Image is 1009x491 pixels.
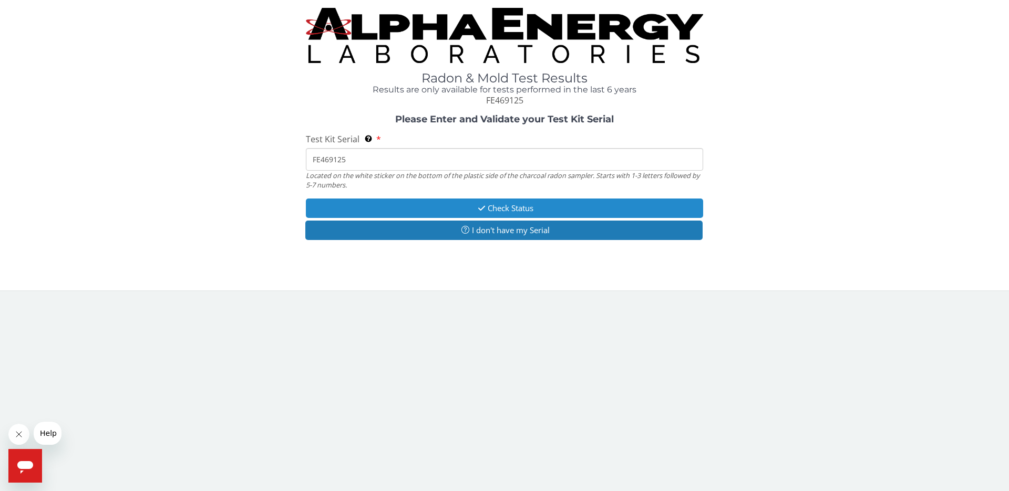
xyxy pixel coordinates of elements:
span: Test Kit Serial [306,133,359,145]
button: I don't have my Serial [305,221,703,240]
span: FE469125 [486,95,523,106]
iframe: Button to launch messaging window [8,449,42,483]
div: Located on the white sticker on the bottom of the plastic side of the charcoal radon sampler. Sta... [306,171,703,190]
h1: Radon & Mold Test Results [306,71,703,85]
iframe: Message from company [34,422,61,445]
strong: Please Enter and Validate your Test Kit Serial [395,113,614,125]
button: Check Status [306,199,703,218]
iframe: Close message [8,424,29,445]
img: TightCrop.jpg [306,8,703,63]
h4: Results are only available for tests performed in the last 6 years [306,85,703,95]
